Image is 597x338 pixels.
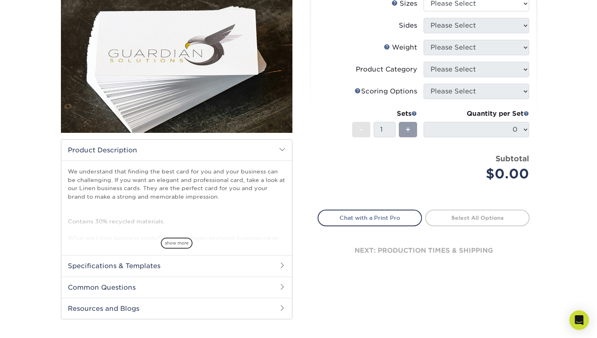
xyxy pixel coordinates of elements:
h2: Resources and Blogs [61,298,292,319]
h2: Common Questions [61,277,292,298]
div: Quantity per Set [424,109,529,119]
div: Sides [399,21,417,30]
div: Product Category [356,65,417,74]
a: Select All Options [425,210,530,226]
div: Sets [352,109,417,119]
div: Weight [384,43,417,52]
h2: Product Description [61,140,292,160]
span: show more [161,238,193,249]
span: - [359,123,363,136]
a: Chat with a Print Pro [318,210,422,226]
div: next: production times & shipping [318,226,530,275]
div: $0.00 [430,164,529,184]
span: + [405,123,411,136]
iframe: Google Customer Reviews [2,313,69,335]
strong: Subtotal [495,154,529,163]
div: Open Intercom Messenger [569,310,589,330]
div: Scoring Options [355,87,417,96]
h2: Specifications & Templates [61,255,292,276]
